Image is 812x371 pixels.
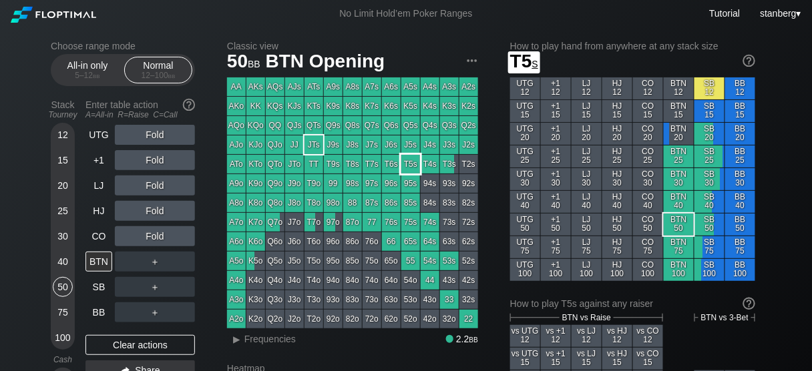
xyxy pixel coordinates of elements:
div: LJ 15 [572,100,602,122]
div: ▾ [757,6,803,21]
div: 32s [459,290,478,309]
div: T6s [382,155,401,173]
div: BTN 75 [664,236,694,258]
div: Q5s [401,116,420,135]
div: A3s [440,77,459,96]
div: 83s [440,194,459,212]
div: 62s [459,232,478,251]
div: UTG 20 [510,123,540,145]
div: 92o [324,310,343,328]
div: 76s [382,213,401,232]
div: 92s [459,174,478,193]
div: 86o [343,232,362,251]
div: 20 [53,175,73,196]
div: A8o [227,194,246,212]
div: K9s [324,97,343,115]
div: J8s [343,135,362,154]
div: T5o [304,252,323,270]
div: BTN 12 [664,77,694,99]
div: Normal [128,57,189,83]
div: K4o [246,271,265,290]
div: 83o [343,290,362,309]
div: 42o [421,310,439,328]
div: HJ 20 [602,123,632,145]
div: vs +1 12 [541,325,571,347]
div: UTG 12 [510,77,540,99]
div: J9o [285,174,304,193]
div: UTG 100 [510,259,540,281]
div: 53s [440,252,459,270]
div: Q3s [440,116,459,135]
div: 94s [421,174,439,193]
div: AQo [227,116,246,135]
img: ellipsis.fd386fe8.svg [465,53,479,68]
div: 52o [401,310,420,328]
div: AKs [246,77,265,96]
div: SB 100 [694,259,725,281]
div: LJ [85,175,112,196]
div: LJ 30 [572,168,602,190]
div: 88 [343,194,362,212]
div: AJs [285,77,304,96]
div: T3s [440,155,459,173]
div: 75 [53,302,73,322]
div: +1 12 [541,77,571,99]
div: LJ 50 [572,214,602,236]
div: UTG 25 [510,145,540,167]
div: A5s [401,77,420,96]
div: 72o [363,310,381,328]
div: T7s [363,155,381,173]
div: BB 12 [725,77,755,99]
div: J3o [285,290,304,309]
div: 12 [53,125,73,145]
div: K2o [246,310,265,328]
div: ATo [227,155,246,173]
div: J4o [285,271,304,290]
div: JJ [285,135,304,154]
div: AA [227,77,246,96]
div: K5s [401,97,420,115]
div: Stack [45,94,80,125]
div: 93s [440,174,459,193]
div: 77 [363,213,381,232]
div: 100 [53,328,73,348]
div: J9s [324,135,343,154]
div: 50 [53,277,73,297]
div: QQ [266,116,284,135]
div: 96s [382,174,401,193]
div: K2s [459,97,478,115]
div: Q4s [421,116,439,135]
div: 32o [440,310,459,328]
div: +1 40 [541,191,571,213]
div: A7s [363,77,381,96]
div: 30 [53,226,73,246]
div: 25 [53,201,73,221]
div: 73o [363,290,381,309]
div: A2s [459,77,478,96]
div: HJ 50 [602,214,632,236]
div: ＋ [115,277,195,297]
div: Q3o [266,290,284,309]
div: +1 15 [541,100,571,122]
div: J4s [421,135,439,154]
div: QJs [285,116,304,135]
div: 97s [363,174,381,193]
div: KQs [266,97,284,115]
div: +1 25 [541,145,571,167]
div: Q7s [363,116,381,135]
div: HJ 75 [602,236,632,258]
div: SB 40 [694,191,725,213]
div: BB 30 [725,168,755,190]
div: CO 12 [633,77,663,99]
div: Q6o [266,232,284,251]
div: CO 30 [633,168,663,190]
div: A5o [227,252,246,270]
div: 72s [459,213,478,232]
div: ＋ [115,252,195,272]
div: Q7o [266,213,284,232]
div: BTN 100 [664,259,694,281]
div: 75s [401,213,420,232]
div: BB 20 [725,123,755,145]
div: 43s [440,271,459,290]
div: 65o [382,252,401,270]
